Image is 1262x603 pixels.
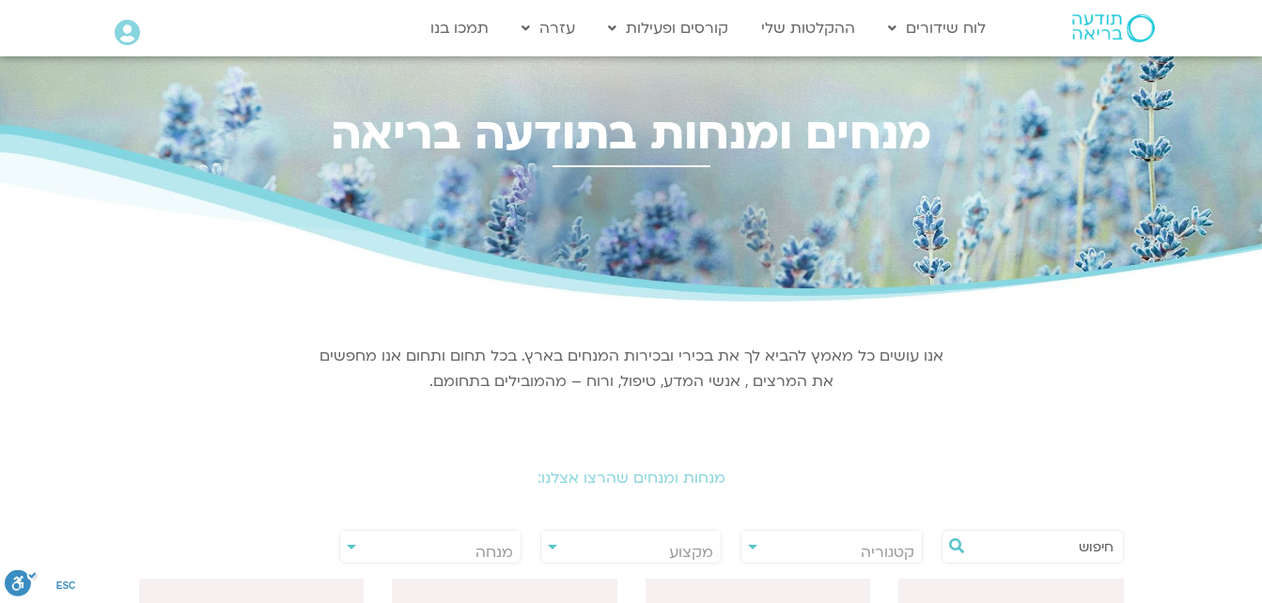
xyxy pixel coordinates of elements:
a: לוח שידורים [879,10,995,46]
a: תמכו בנו [421,10,498,46]
a: עזרה [512,10,584,46]
h2: מנחות ומנחים שהרצו אצלנו: [105,470,1158,487]
input: חיפוש [971,531,1114,563]
img: תודעה בריאה [1072,14,1155,42]
a: ההקלטות שלי [752,10,865,46]
a: קורסים ופעילות [599,10,738,46]
span: מנחה [475,542,513,563]
h2: מנחים ומנחות בתודעה בריאה [105,108,1158,160]
span: קטגוריה [861,542,914,563]
span: מקצוע [669,542,713,563]
p: אנו עושים כל מאמץ להביא לך את בכירי ובכירות המנחים בארץ. בכל תחום ותחום אנו מחפשים את המרצים , אנ... [317,344,946,394]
